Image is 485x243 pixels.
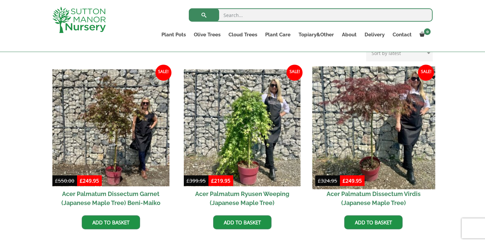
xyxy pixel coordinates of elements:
[315,69,432,210] a: Sale! Acer Palmatum Dissectum Virdis (Japanese Maple Tree)
[389,30,416,39] a: Contact
[52,69,169,210] a: Sale! Acer Palmatum Dissectum Garnet (Japanese Maple Tree) Beni-Maiko
[338,30,361,39] a: About
[186,177,206,184] bdi: 399.95
[82,215,140,229] a: Add to basket: “Acer Palmatum Dissectum Garnet (Japanese Maple Tree) Beni-Maiko”
[157,30,190,39] a: Plant Pots
[211,177,214,184] span: £
[424,28,431,35] span: 0
[52,186,169,210] h2: Acer Palmatum Dissectum Garnet (Japanese Maple Tree) Beni-Maiko
[366,45,433,61] select: Shop order
[184,186,301,210] h2: Acer Palmatum Ryusen Weeping (Japanese Maple Tree)
[361,30,389,39] a: Delivery
[344,215,403,229] a: Add to basket: “Acer Palmatum Dissectum Virdis (Japanese Maple Tree)”
[184,69,301,210] a: Sale! Acer Palmatum Ryusen Weeping (Japanese Maple Tree)
[189,8,433,22] input: Search...
[343,177,346,184] span: £
[190,30,224,39] a: Olive Trees
[52,7,106,33] img: logo
[80,177,99,184] bdi: 249.95
[312,66,435,189] img: Acer Palmatum Dissectum Virdis (Japanese Maple Tree)
[261,30,295,39] a: Plant Care
[416,30,433,39] a: 0
[184,69,301,186] img: Acer Palmatum Ryusen Weeping (Japanese Maple Tree)
[318,177,337,184] bdi: 324.95
[318,177,321,184] span: £
[418,65,434,81] span: Sale!
[315,186,432,210] h2: Acer Palmatum Dissectum Virdis (Japanese Maple Tree)
[52,69,169,186] img: Acer Palmatum Dissectum Garnet (Japanese Maple Tree) Beni-Maiko
[224,30,261,39] a: Cloud Trees
[186,177,189,184] span: £
[213,215,272,229] a: Add to basket: “Acer Palmatum Ryusen Weeping (Japanese Maple Tree)”
[80,177,83,184] span: £
[155,65,171,81] span: Sale!
[343,177,362,184] bdi: 249.95
[295,30,338,39] a: Topiary&Other
[287,65,303,81] span: Sale!
[211,177,230,184] bdi: 219.95
[55,177,58,184] span: £
[55,177,74,184] bdi: 550.00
